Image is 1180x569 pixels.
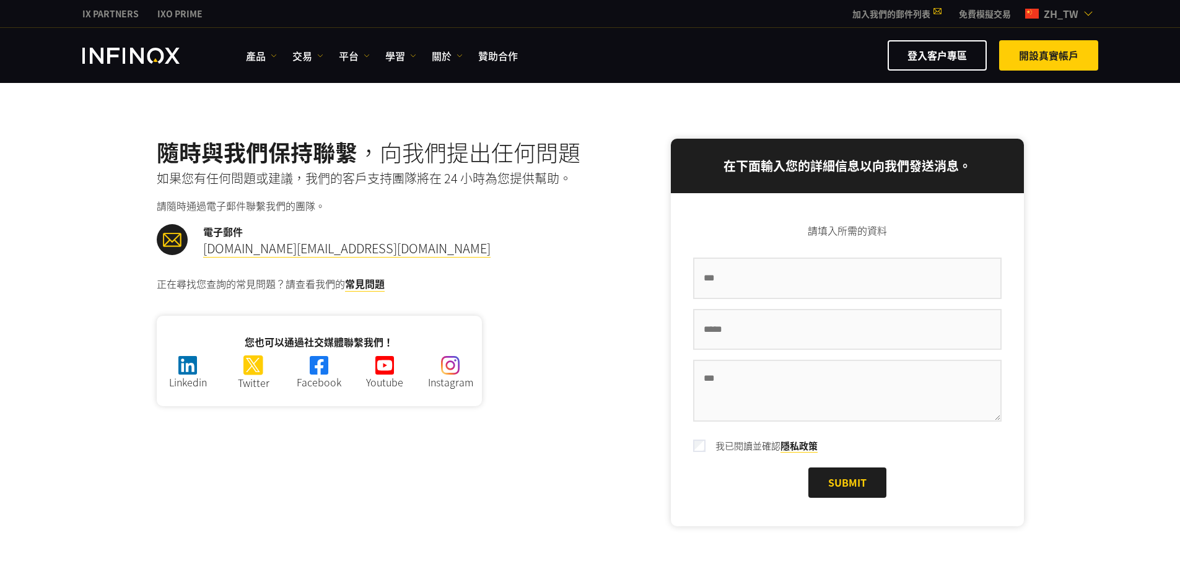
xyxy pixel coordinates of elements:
[1039,6,1083,21] span: zh_tw
[723,157,971,175] strong: 在下面輸入您的詳細信息以向我們發送消息。
[157,375,219,389] p: Linkedin
[246,48,277,63] a: 產品
[693,223,1002,238] p: 請填入所需的資料
[203,239,491,258] a: [DOMAIN_NAME][EMAIL_ADDRESS][DOMAIN_NAME]
[345,276,385,292] a: 常見問題
[157,170,590,187] p: 如果您有任何問題或建議，我們的客戶支持團隊將在 24 小時為您提供幫助。
[888,40,987,71] a: 登入客户專區
[245,334,393,349] strong: 您也可以通過社交媒體聯繫我們！
[203,224,243,239] strong: 電子郵件
[808,467,886,498] a: Submit
[288,375,350,389] p: Facebook
[157,198,590,213] p: 請隨時通過電子郵件聯繫我們的團隊。
[780,439,818,452] strong: 隱私政策
[708,439,818,453] label: 我已閱讀並確認
[157,139,590,166] h2: ，向我們提出任何問題
[478,48,518,63] a: 贊助合作
[385,48,416,63] a: 學習
[432,48,463,63] a: 關於
[157,136,357,168] strong: 隨時與我們保持聯繫
[419,375,481,389] p: Instagram
[222,375,284,390] p: Twitter
[73,7,148,20] a: INFINOX
[354,375,416,389] p: Youtube
[843,7,950,20] a: 加入我們的郵件列表
[950,7,1020,20] a: INFINOX MENU
[292,48,323,63] a: 交易
[82,48,209,64] a: INFINOX Logo
[780,439,818,453] a: 隱私政策
[339,48,370,63] a: 平台
[148,7,212,20] a: INFINOX
[999,40,1098,71] a: 開設真實帳戶
[157,276,590,291] p: 正在尋找您查詢的常見問題？請查看我們的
